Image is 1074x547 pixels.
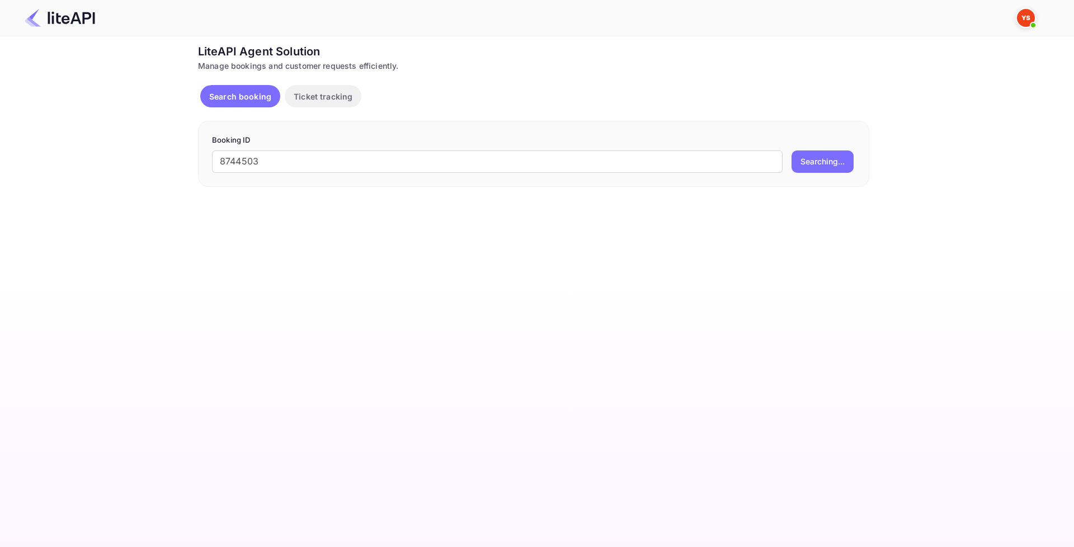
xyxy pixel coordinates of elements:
p: Ticket tracking [294,91,352,102]
input: Enter Booking ID (e.g., 63782194) [212,150,783,173]
button: Searching... [792,150,854,173]
div: LiteAPI Agent Solution [198,43,869,60]
img: LiteAPI Logo [25,9,95,27]
p: Search booking [209,91,271,102]
div: Manage bookings and customer requests efficiently. [198,60,869,72]
p: Booking ID [212,135,855,146]
img: Yandex Support [1017,9,1035,27]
